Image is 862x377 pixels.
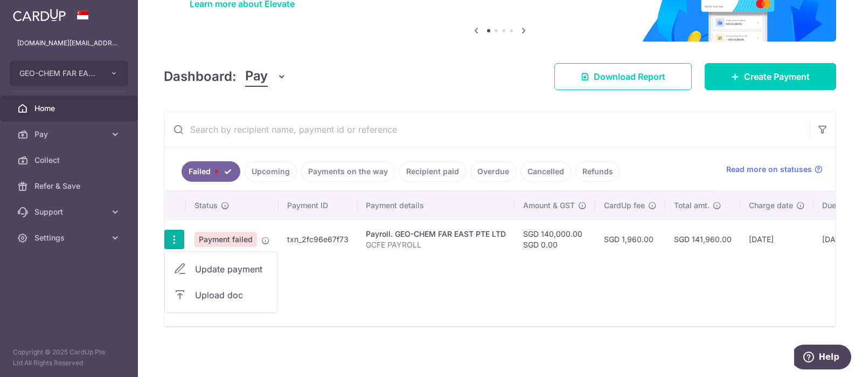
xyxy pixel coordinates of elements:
span: Read more on statuses [726,164,812,175]
span: Support [34,207,106,217]
span: Payment failed [194,232,257,247]
a: Payments on the way [301,161,395,182]
span: Pay [245,66,268,87]
td: SGD 140,000.00 SGD 0.00 [515,220,595,259]
span: Pay [34,129,106,140]
ul: Pay [164,251,277,313]
div: Payroll. GEO-CHEM FAR EAST PTE LTD [366,229,506,239]
a: Download Report [554,63,692,90]
th: Payment details [357,191,515,220]
img: CardUp [13,9,66,22]
a: Create Payment [705,63,836,90]
span: CardUp fee [604,200,645,211]
span: Collect [34,155,106,166]
span: Amount & GST [523,200,575,211]
span: GEO-CHEM FAR EAST PTE LTD [19,68,99,79]
span: Refer & Save [34,181,106,191]
span: Settings [34,232,106,243]
button: Pay [245,66,287,87]
p: GCFE PAYROLL [366,239,506,250]
th: Payment ID [279,191,357,220]
a: Recipient paid [399,161,466,182]
a: Failed [182,161,240,182]
td: SGD 1,960.00 [595,220,665,259]
span: Status [194,200,218,211]
a: Cancelled [520,161,571,182]
td: SGD 141,960.00 [665,220,740,259]
span: Due date [822,200,854,211]
a: Read more on statuses [726,164,823,175]
a: Upcoming [245,161,297,182]
span: Download Report [594,70,665,83]
td: [DATE] [740,220,814,259]
span: Create Payment [744,70,810,83]
button: GEO-CHEM FAR EAST PTE LTD [10,60,128,86]
p: [DOMAIN_NAME][EMAIL_ADDRESS][DOMAIN_NAME] [17,38,121,49]
input: Search by recipient name, payment id or reference [164,112,810,147]
span: Charge date [749,200,793,211]
iframe: Opens a widget where you can find more information [794,345,851,372]
span: Total amt. [674,200,710,211]
span: Home [34,103,106,114]
a: Overdue [470,161,516,182]
h4: Dashboard: [164,67,237,86]
a: Refunds [575,161,620,182]
td: txn_2fc96e67f73 [279,220,357,259]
